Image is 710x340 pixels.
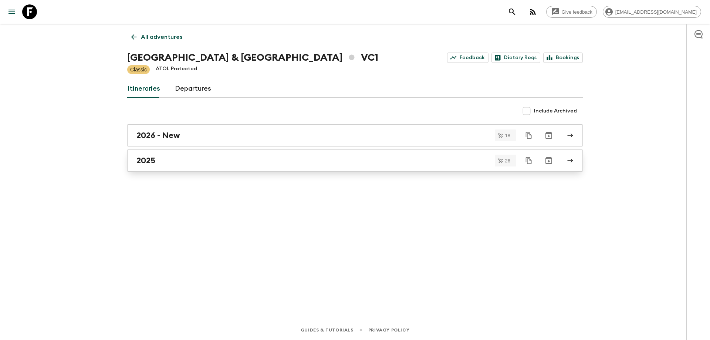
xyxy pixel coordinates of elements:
button: Duplicate [522,129,535,142]
button: Duplicate [522,154,535,167]
span: 18 [501,133,515,138]
button: Archive [541,128,556,143]
button: search adventures [505,4,520,19]
div: [EMAIL_ADDRESS][DOMAIN_NAME] [603,6,701,18]
p: ATOL Protected [156,65,197,74]
p: Classic [130,66,147,73]
span: Give feedback [558,9,596,15]
a: 2026 - New [127,124,583,147]
a: Guides & Tutorials [301,326,354,334]
a: Privacy Policy [368,326,409,334]
h2: 2026 - New [136,131,180,140]
a: Dietary Reqs [491,53,540,63]
a: 2025 [127,149,583,172]
a: Departures [175,80,211,98]
a: Bookings [543,53,583,63]
button: menu [4,4,19,19]
h1: [GEOGRAPHIC_DATA] & [GEOGRAPHIC_DATA] VC1 [127,50,378,65]
span: [EMAIL_ADDRESS][DOMAIN_NAME] [611,9,701,15]
a: Feedback [447,53,488,63]
span: Include Archived [534,107,577,115]
button: Archive [541,153,556,168]
a: All adventures [127,30,186,44]
h2: 2025 [136,156,155,165]
span: 26 [501,158,515,163]
a: Give feedback [546,6,597,18]
p: All adventures [141,33,182,41]
a: Itineraries [127,80,160,98]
